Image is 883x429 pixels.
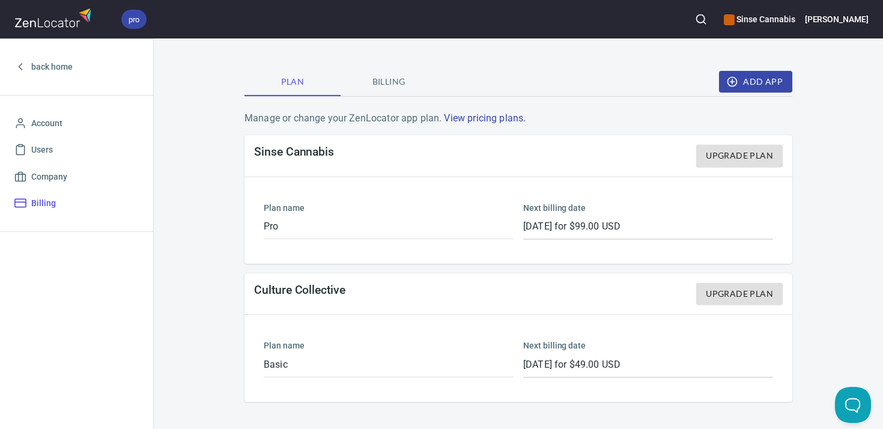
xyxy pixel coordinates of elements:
h6: Plan name [264,201,514,214]
a: View pricing plans. [444,112,526,124]
h6: Next billing date [523,339,773,352]
h6: [PERSON_NAME] [805,13,869,26]
a: back home [10,53,144,81]
span: Billing [31,196,56,211]
p: [DATE] for $99.00 USD [523,219,773,234]
span: Upgrade Plan [706,148,773,163]
p: Manage or change your ZenLocator app plan. [244,111,792,126]
span: Upgrade Plan [706,287,773,302]
p: Basic [264,357,514,372]
a: Company [10,163,144,190]
h6: Sinse Cannabis [724,13,795,26]
span: Billing [348,75,429,90]
button: color-CE600E [724,14,735,25]
span: Add App [729,75,783,90]
a: Account [10,110,144,137]
span: Users [31,142,53,157]
span: pro [121,13,147,26]
h4: Culture Collective [254,283,345,305]
span: Company [31,169,67,184]
div: pro [121,10,147,29]
a: Billing [10,190,144,217]
button: Upgrade Plan [696,145,783,167]
button: Upgrade Plan [696,283,783,305]
span: Account [31,116,62,131]
button: [PERSON_NAME] [805,6,869,32]
button: Add App [719,71,792,93]
iframe: Help Scout Beacon - Open [835,387,871,423]
h6: Next billing date [523,201,773,214]
span: Plan [252,75,333,90]
h6: Plan name [264,339,514,352]
p: Pro [264,219,514,234]
img: zenlocator [14,5,95,31]
h4: Sinse Cannabis [254,145,334,167]
a: Users [10,136,144,163]
p: [DATE] for $49.00 USD [523,357,773,372]
span: back home [31,59,73,75]
button: Search [688,6,714,32]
